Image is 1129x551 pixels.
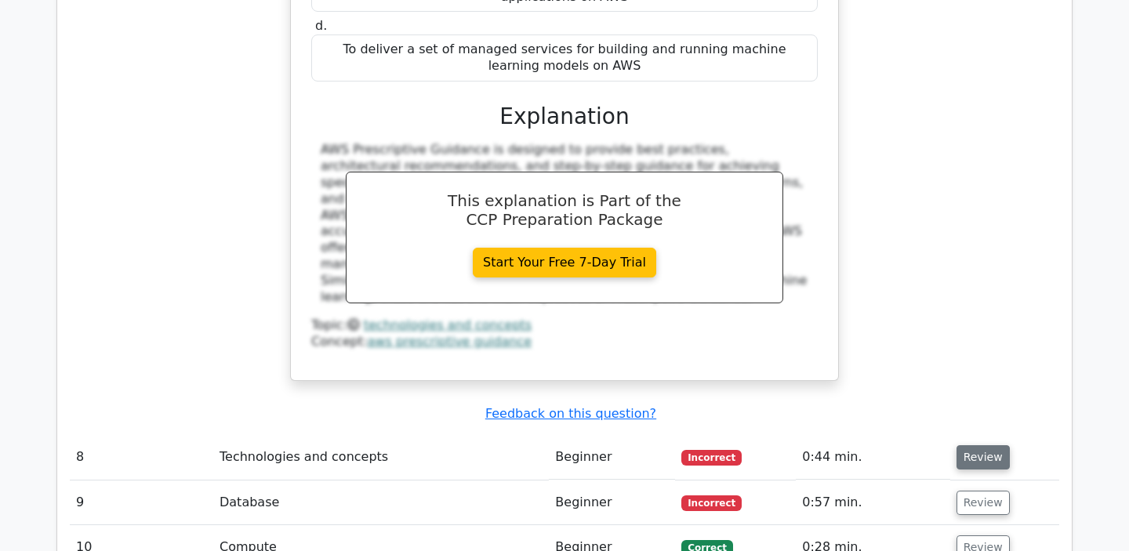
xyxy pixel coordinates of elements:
div: Concept: [311,334,818,350]
button: Review [957,491,1010,515]
a: Start Your Free 7-Day Trial [473,248,656,277]
td: 8 [70,435,213,480]
a: aws prescriptive guidance [368,334,532,349]
td: Beginner [549,435,675,480]
td: 0:44 min. [796,435,949,480]
span: Incorrect [681,495,742,511]
a: technologies and concepts [364,317,532,332]
td: 9 [70,480,213,525]
td: Technologies and concepts [213,435,549,480]
h3: Explanation [321,103,808,130]
a: Feedback on this question? [485,406,656,421]
div: Topic: [311,317,818,334]
td: Database [213,480,549,525]
span: Incorrect [681,450,742,466]
div: AWS Prescriptive Guidance is designed to provide best practices, architectural recommendations, a... [321,142,808,305]
td: Beginner [549,480,675,525]
span: d. [315,18,327,33]
button: Review [957,445,1010,469]
div: To deliver a set of managed services for building and running machine learning models on AWS [311,34,818,82]
td: 0:57 min. [796,480,949,525]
